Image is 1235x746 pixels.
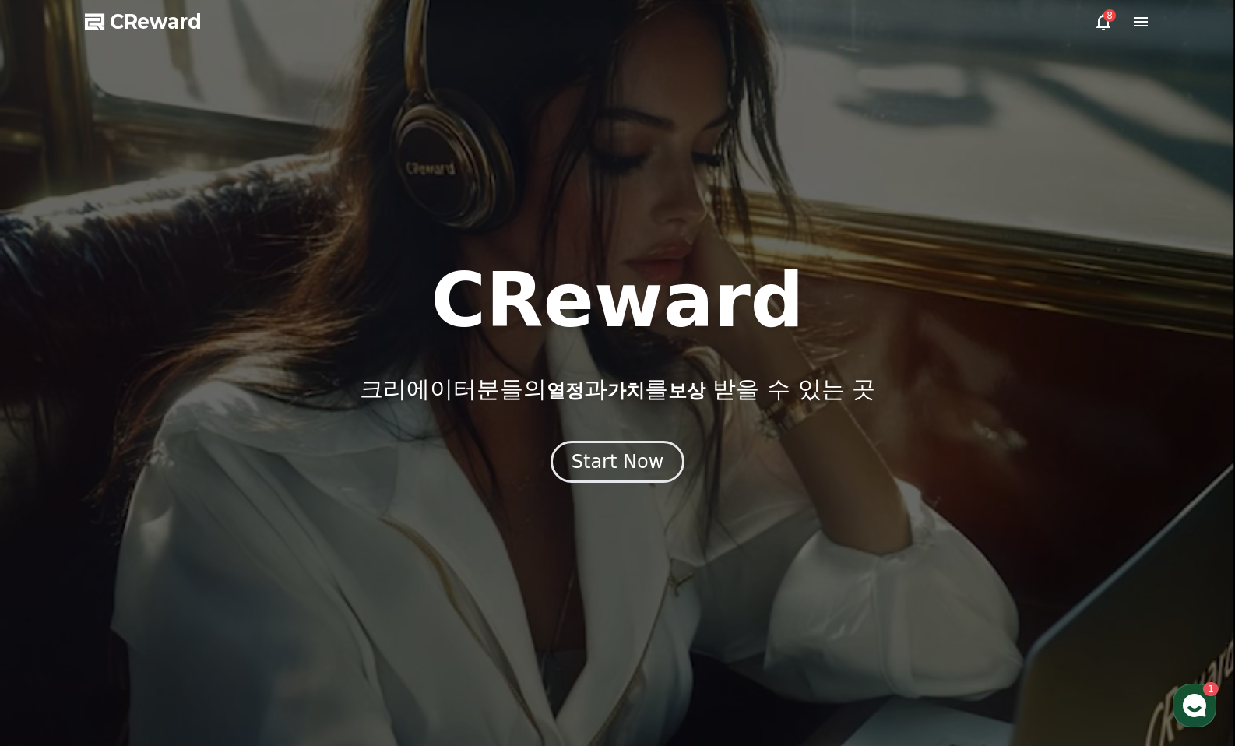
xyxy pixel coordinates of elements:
div: 8 [1103,9,1116,22]
div: Start Now [572,449,664,474]
span: 보상 [668,380,705,402]
h1: CReward [431,263,804,338]
span: CReward [110,9,202,34]
button: Start Now [551,441,685,483]
span: 열정 [547,380,584,402]
a: CReward [85,9,202,34]
a: Start Now [551,456,685,471]
p: 크리에이터분들의 과 를 받을 수 있는 곳 [360,375,875,403]
a: 8 [1094,12,1113,31]
span: 가치 [607,380,645,402]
